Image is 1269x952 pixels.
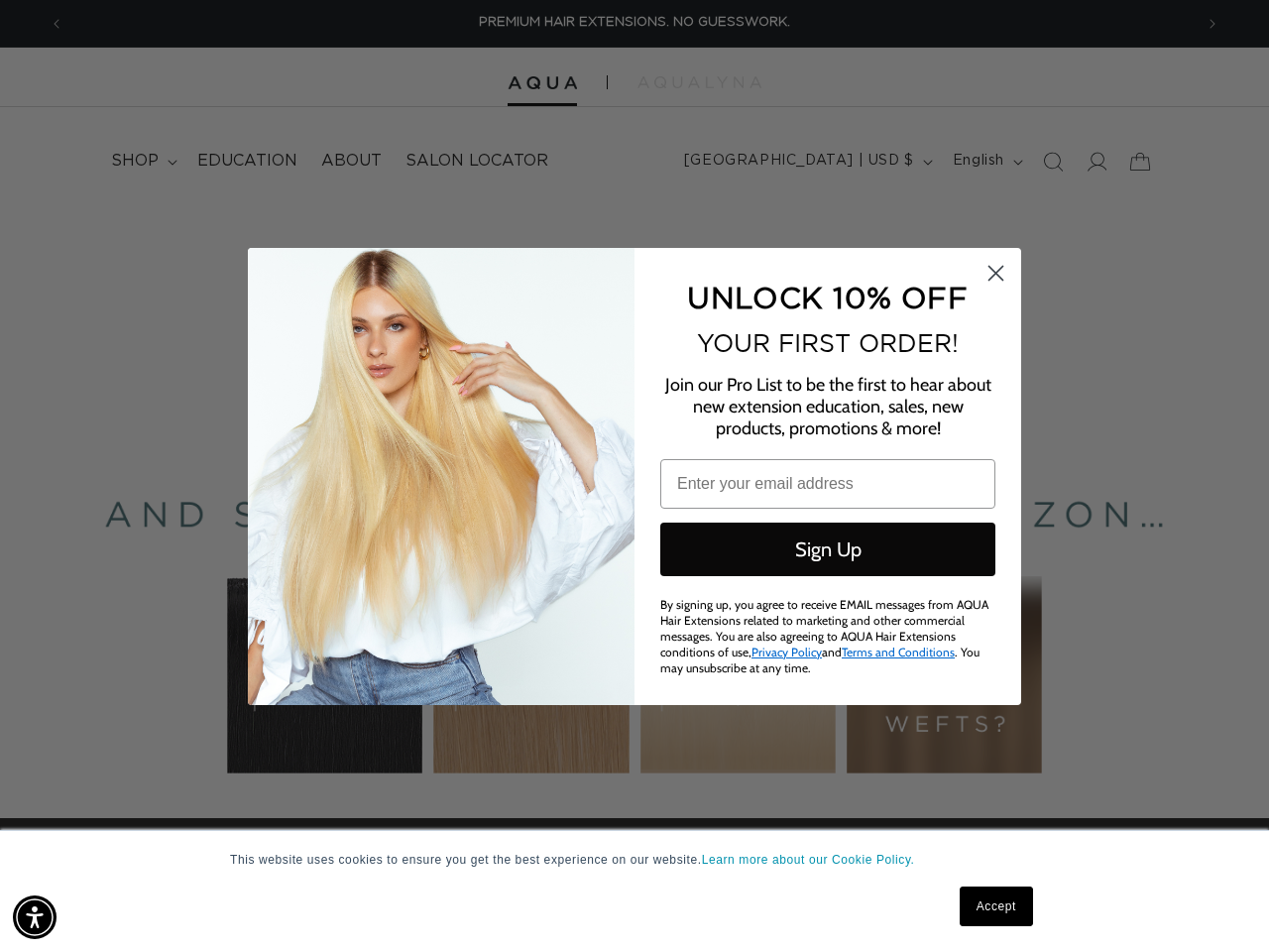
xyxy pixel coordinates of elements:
[979,256,1013,291] button: Close dialog
[702,853,915,867] a: Learn more about our Cookie Policy.
[13,895,57,939] div: Accessibility Menu
[687,281,968,313] span: UNLOCK 10% OFF
[248,248,634,705] img: daab8b0d-f573-4e8c-a4d0-05ad8d765127.png
[660,459,995,509] input: Enter your email address
[665,374,991,439] span: Join our Pro List to be the first to hear about new extension education, sales, new products, pro...
[751,645,822,659] a: Privacy Policy
[660,597,988,675] span: By signing up, you agree to receive EMAIL messages from AQUA Hair Extensions related to marketing...
[842,645,955,659] a: Terms and Conditions
[230,851,1039,869] p: This website uses cookies to ensure you get the best experience on our website.
[1170,857,1269,952] iframe: Chat Widget
[660,523,995,576] button: Sign Up
[960,887,1033,926] a: Accept
[697,329,959,357] span: YOUR FIRST ORDER!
